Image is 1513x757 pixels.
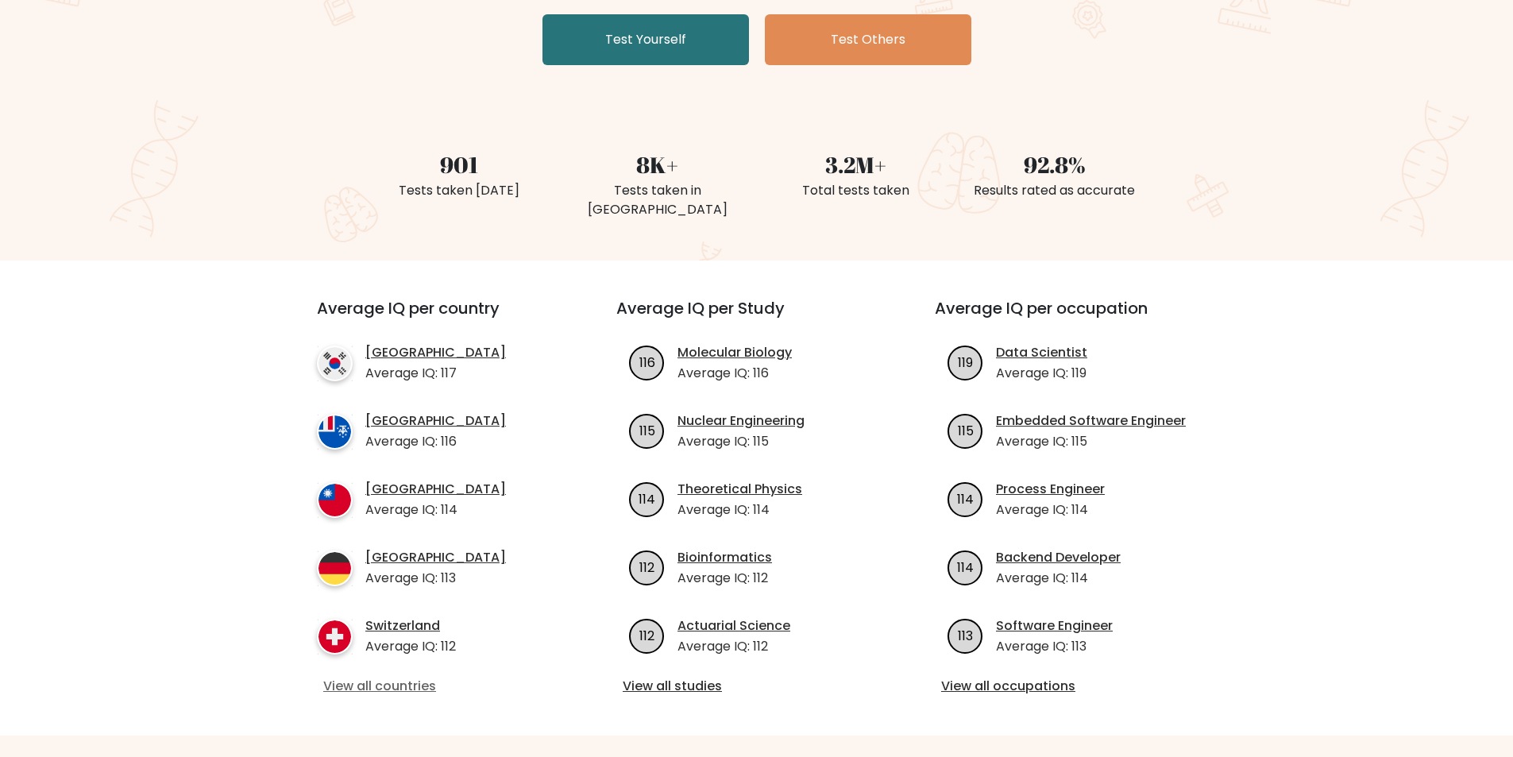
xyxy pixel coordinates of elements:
p: Average IQ: 114 [996,569,1121,588]
a: [GEOGRAPHIC_DATA] [365,411,506,431]
p: Average IQ: 116 [677,364,792,383]
a: Software Engineer [996,616,1113,635]
a: Bioinformatics [677,548,772,567]
a: Nuclear Engineering [677,411,805,431]
a: View all studies [623,677,890,696]
text: 115 [958,421,974,439]
p: Average IQ: 114 [365,500,506,519]
p: Average IQ: 113 [996,637,1113,656]
p: Average IQ: 115 [677,432,805,451]
img: country [317,346,353,381]
a: Actuarial Science [677,616,790,635]
a: Theoretical Physics [677,480,802,499]
text: 112 [639,626,654,644]
p: Average IQ: 117 [365,364,506,383]
p: Average IQ: 116 [365,432,506,451]
a: Backend Developer [996,548,1121,567]
a: Data Scientist [996,343,1087,362]
p: Average IQ: 115 [996,432,1186,451]
text: 116 [639,353,655,371]
p: Average IQ: 119 [996,364,1087,383]
p: Average IQ: 113 [365,569,506,588]
div: 8K+ [568,148,747,181]
div: Tests taken in [GEOGRAPHIC_DATA] [568,181,747,219]
text: 114 [957,558,974,576]
div: 92.8% [965,148,1144,181]
div: Tests taken [DATE] [369,181,549,200]
text: 114 [639,489,655,508]
a: Embedded Software Engineer [996,411,1186,431]
h3: Average IQ per country [317,299,559,337]
a: Molecular Biology [677,343,792,362]
div: Total tests taken [766,181,946,200]
text: 114 [957,489,974,508]
p: Average IQ: 112 [677,637,790,656]
img: country [317,414,353,450]
text: 112 [639,558,654,576]
a: [GEOGRAPHIC_DATA] [365,343,506,362]
text: 119 [958,353,973,371]
p: Average IQ: 114 [677,500,802,519]
a: [GEOGRAPHIC_DATA] [365,480,506,499]
p: Average IQ: 112 [677,569,772,588]
a: Process Engineer [996,480,1105,499]
a: Test Others [765,14,971,65]
text: 113 [958,626,973,644]
h3: Average IQ per Study [616,299,897,337]
a: Switzerland [365,616,456,635]
div: Results rated as accurate [965,181,1144,200]
img: country [317,482,353,518]
p: Average IQ: 112 [365,637,456,656]
a: [GEOGRAPHIC_DATA] [365,548,506,567]
h3: Average IQ per occupation [935,299,1215,337]
div: 3.2M+ [766,148,946,181]
a: View all countries [323,677,553,696]
a: View all occupations [941,677,1209,696]
img: country [317,619,353,655]
p: Average IQ: 114 [996,500,1105,519]
a: Test Yourself [542,14,749,65]
text: 115 [639,421,655,439]
img: country [317,550,353,586]
div: 901 [369,148,549,181]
